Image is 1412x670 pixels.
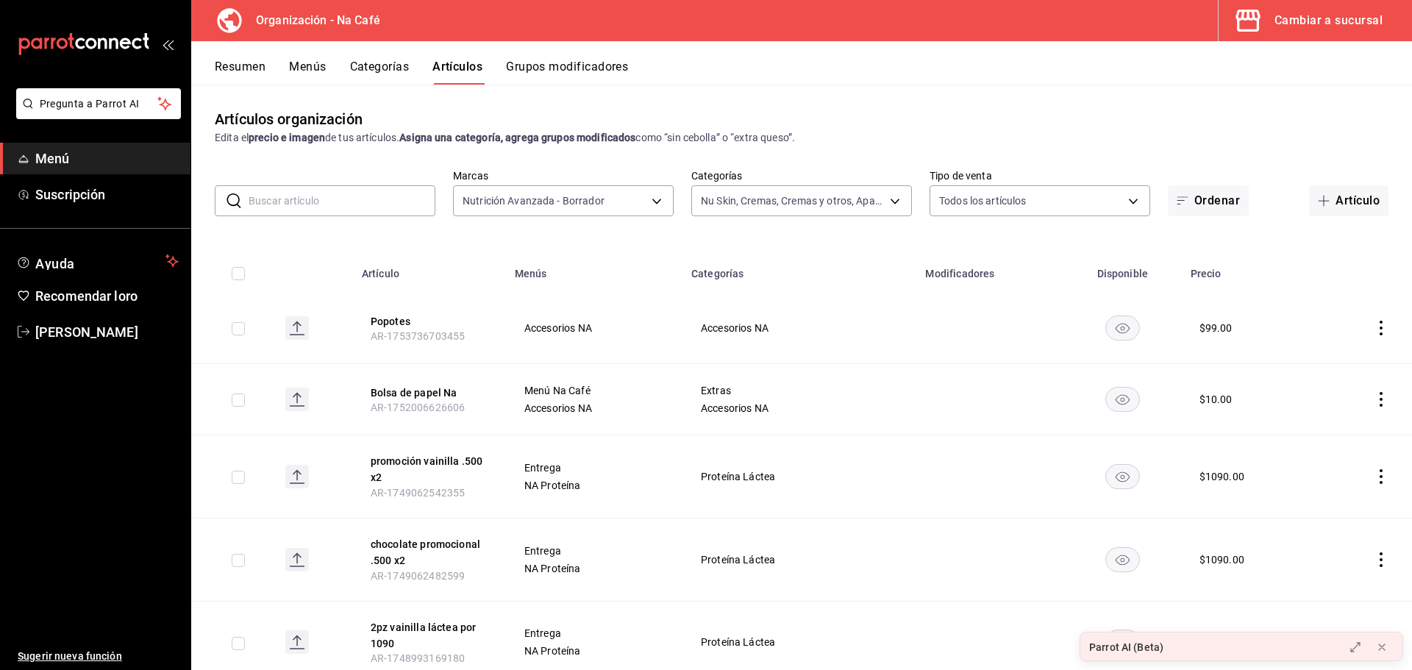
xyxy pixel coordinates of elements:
button: disponibilidad-producto [1105,630,1140,655]
button: disponibilidad-producto [1105,547,1140,572]
font: Ordenar [1194,193,1240,207]
font: Grupos modificadores [506,60,628,74]
button: Artículo [1309,185,1388,216]
input: Buscar artículo [249,186,435,215]
font: AR-1749062482599 [371,570,465,582]
a: Pregunta a Parrot AI [10,107,181,122]
button: comportamiento [1374,469,1388,484]
button: Pregunta a Parrot AI [16,88,181,119]
font: AR-1752006626606 [371,402,465,413]
font: NA Proteína [524,480,581,491]
button: disponibilidad-producto [1105,316,1140,341]
button: editar-ubicación-del-producto [371,536,488,569]
font: Asigna una categoría, agrega grupos modificados [399,132,635,143]
font: Recomendar loro [35,288,138,304]
font: Accesorios NA [524,322,592,334]
font: AR-1748993169180 [371,652,465,664]
font: Menú Na Café [524,385,591,396]
font: Resumen [215,60,265,74]
font: Bolsa de papel Na [371,387,457,399]
font: Todos los artículos [939,195,1027,207]
font: Entrega [524,627,561,639]
font: promoción vainilla .500 x2 [371,456,482,484]
font: $ [1199,393,1205,405]
font: como “sin cebolla” o “extra queso”. [635,132,795,143]
font: Menús [289,60,326,74]
button: editar-ubicación-del-producto [371,453,488,485]
font: Pregunta a Parrot AI [40,98,140,110]
font: Parrot AI (Beta) [1089,641,1163,653]
font: Extras [701,385,731,396]
button: comportamiento [1374,392,1388,407]
button: Ordenar [1168,185,1249,216]
button: disponibilidad-producto [1105,464,1140,489]
font: de tus artículos. [325,132,399,143]
font: AR-1753736703455 [371,330,465,342]
font: Disponible [1097,268,1149,280]
font: Organización - Na Café [256,13,380,27]
button: comportamiento [1374,321,1388,335]
font: 10.00 [1205,393,1233,405]
font: Accesorios NA [701,322,769,334]
font: Tipo de venta [930,169,992,181]
button: editar-ubicación-del-producto [371,313,488,329]
font: precio e imagen [249,132,325,143]
button: editar-ubicación-del-producto [371,384,488,400]
font: Accesorios NA [524,402,592,414]
font: Menús [515,268,547,280]
font: AR-1749062542355 [371,487,465,499]
font: Entrega [524,545,561,557]
font: [PERSON_NAME] [35,324,138,340]
font: Artículo [1336,193,1380,207]
font: Categorías [691,169,742,181]
font: chocolate promocional .500 x2 [371,539,480,567]
button: editar-ubicación-del-producto [371,619,488,652]
font: Proteína Láctea [701,554,775,566]
font: Cambiar a sucursal [1274,13,1383,27]
font: Nutrición Avanzada - Borrador [463,195,605,207]
font: Sugerir nueva función [18,650,122,662]
font: $ [1199,554,1205,566]
button: disponibilidad-producto [1105,387,1140,412]
font: NA Proteína [524,645,581,657]
button: comportamiento [1374,552,1388,567]
font: Menú [35,151,70,166]
font: Categorías [691,268,744,280]
font: Accesorios NA [701,402,769,414]
font: $ [1199,471,1205,482]
font: 2pz vainilla láctea por 1090 [371,621,476,649]
font: Suscripción [35,187,105,202]
font: Edita el [215,132,249,143]
font: Artículos [432,60,482,74]
font: Popotes [371,316,410,327]
font: 1090.00 [1205,471,1244,482]
font: Proteína Láctea [701,636,775,648]
font: Artículos organización [215,110,363,128]
font: Artículo [362,268,399,280]
font: $ [1199,322,1205,334]
font: Modificadores [925,268,994,280]
font: 99.00 [1205,322,1233,334]
font: Marcas [453,169,488,181]
font: Categorías [350,60,410,74]
font: Ayuda [35,256,75,271]
font: NA Proteína [524,563,581,574]
font: Precio [1191,268,1222,280]
div: pestañas de navegación [215,59,1412,85]
font: 1090.00 [1205,554,1244,566]
font: Entrega [524,462,561,474]
button: abrir_cajón_menú [162,38,174,50]
font: Proteína Láctea [701,471,775,482]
